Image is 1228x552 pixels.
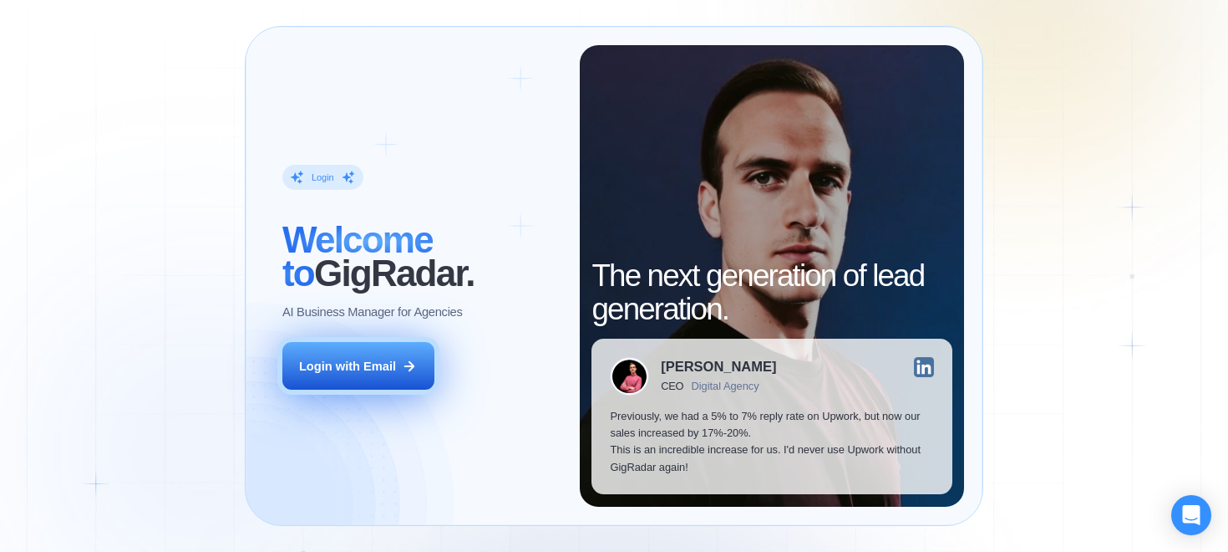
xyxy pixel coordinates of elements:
[1171,495,1211,535] div: Open Intercom Messenger
[282,342,434,390] button: Login with Email
[282,219,433,294] span: Welcome to
[299,358,396,375] div: Login with Email
[312,171,334,183] div: Login
[591,259,951,327] h2: The next generation of lead generation.
[282,223,561,291] h2: ‍ GigRadar.
[610,408,933,476] p: Previously, we had a 5% to 7% reply rate on Upwork, but now our sales increased by 17%-20%. This ...
[692,381,759,393] div: Digital Agency
[282,304,463,320] p: AI Business Manager for Agencies
[661,381,683,393] div: CEO
[661,360,776,375] div: [PERSON_NAME]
